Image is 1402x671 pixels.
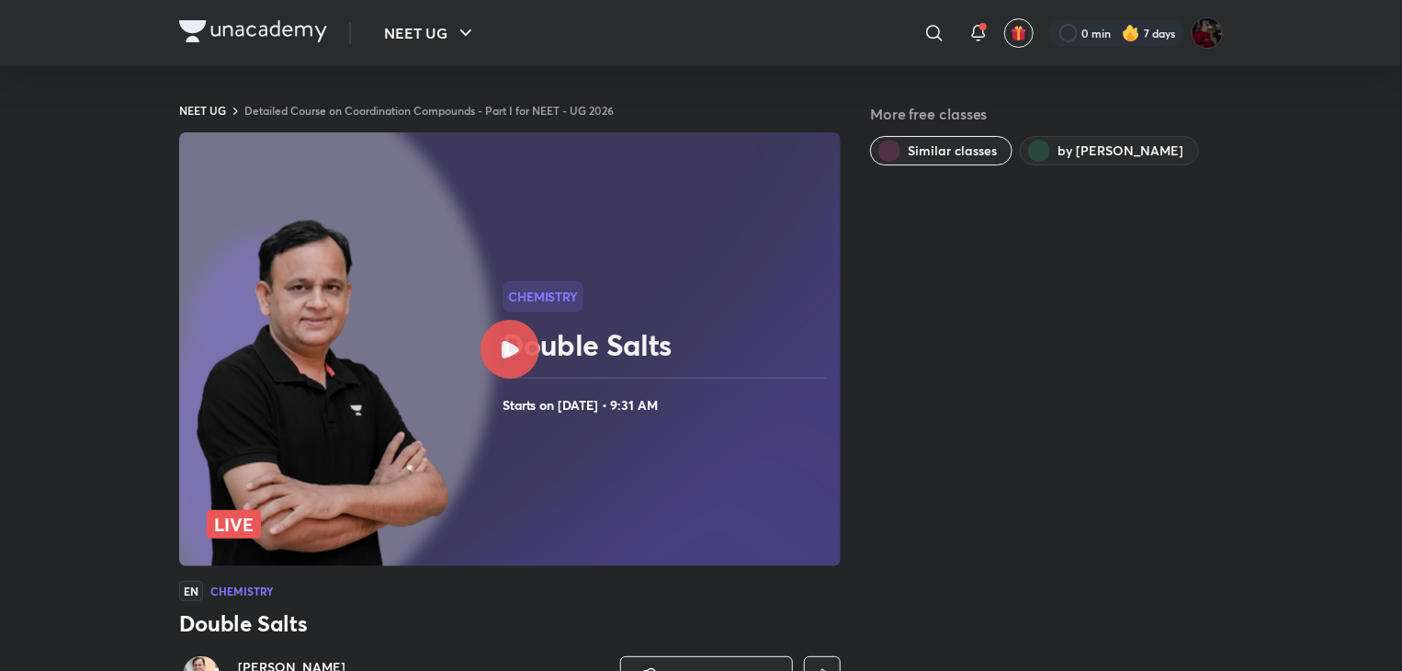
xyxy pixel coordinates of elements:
[179,581,203,601] span: EN
[1011,25,1027,41] img: avatar
[908,142,997,160] span: Similar classes
[1122,24,1140,42] img: streak
[1004,18,1034,48] button: avatar
[1192,17,1223,49] img: 🥰kashish🥰 Johari
[179,20,327,47] a: Company Logo
[179,20,327,42] img: Company Logo
[179,103,226,118] a: NEET UG
[1020,136,1199,165] button: by Ramesh Sharda
[1057,142,1183,160] span: by Ramesh Sharda
[870,136,1012,165] button: Similar classes
[373,15,488,51] button: NEET UG
[870,103,1223,125] h5: More free classes
[210,586,274,597] h4: Chemistry
[179,608,841,638] h3: Double Salts
[503,326,833,363] h2: Double Salts
[244,103,614,118] a: Detailed Course on Coordination Compounds - Part I for NEET - UG 2026
[503,393,833,417] h4: Starts on [DATE] • 9:31 AM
